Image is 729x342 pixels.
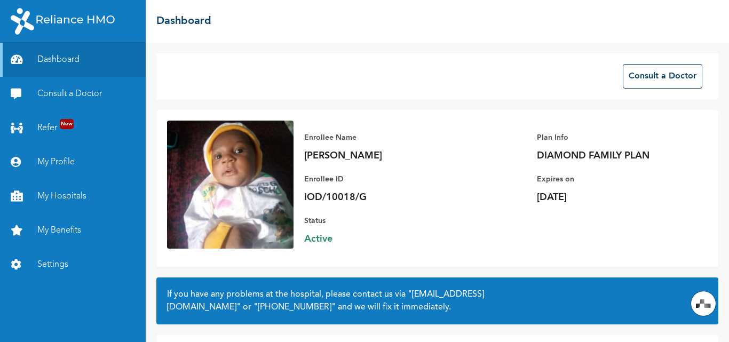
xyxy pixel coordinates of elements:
p: Enrollee Name [304,131,454,144]
a: "[PHONE_NUMBER]" [253,303,336,312]
h2: If you have any problems at the hospital, please contact us via or and we will fix it immediately. [167,288,708,314]
button: Consult a Doctor [623,64,702,89]
p: Status [304,214,454,227]
p: [PERSON_NAME] [304,149,454,162]
p: DIAMOND FAMILY PLAN [537,149,686,162]
p: Expires on [537,173,686,186]
span: New [60,119,74,129]
p: [DATE] [537,191,686,204]
span: Active [304,233,454,245]
p: IOD/10018/G [304,191,454,204]
p: Enrollee ID [304,173,454,186]
img: RelianceHMO's Logo [11,8,115,35]
img: svg+xml,%3Csvg%20xmlns%3D%22http%3A%2F%2Fwww.w3.org%2F2000%2Fsvg%22%20width%3D%2228%22%20height%3... [696,299,711,308]
p: Plan Info [537,131,686,144]
h2: Dashboard [156,13,211,29]
img: Enrollee [167,121,294,249]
